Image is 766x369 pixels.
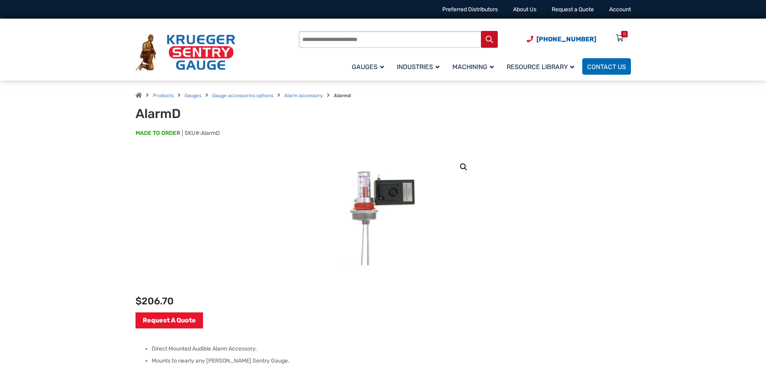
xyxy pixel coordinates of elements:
a: Preferred Distributors [442,6,498,13]
a: Gauges [347,57,392,76]
bdi: 206.70 [136,296,174,307]
span: MADE TO ORDER [136,129,180,137]
a: Machining [448,57,502,76]
a: Gauges [185,93,201,98]
a: Alarm accessory [284,93,323,98]
span: Resource Library [507,63,574,71]
a: Request A Quote [136,312,203,328]
span: [PHONE_NUMBER] [536,35,596,43]
img: Krueger Sentry Gauge [136,34,235,71]
a: Phone Number (920) 434-8860 [527,34,596,44]
li: Direct Mounted Audible Alarm Accessory. [152,345,631,353]
span: Machining [452,63,494,71]
a: Products [153,93,174,98]
h1: AlarmD [136,106,334,121]
strong: Alarmd [334,93,351,98]
li: Mounts to nearly any [PERSON_NAME] Sentry Gauge. [152,357,631,365]
a: Resource Library [502,57,582,76]
span: $ [136,296,142,307]
a: Request a Quote [552,6,594,13]
a: Gauge accessories options [212,93,273,98]
a: About Us [513,6,536,13]
span: Industries [397,63,439,71]
a: View full-screen image gallery [456,160,471,174]
a: Account [609,6,631,13]
span: SKU#: [182,130,220,137]
div: 0 [623,31,626,37]
img: AlarmD [323,153,444,274]
a: Industries [392,57,448,76]
a: Contact Us [582,58,631,75]
span: AlarmD [201,130,220,137]
span: Contact Us [587,63,626,71]
span: Gauges [352,63,384,71]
